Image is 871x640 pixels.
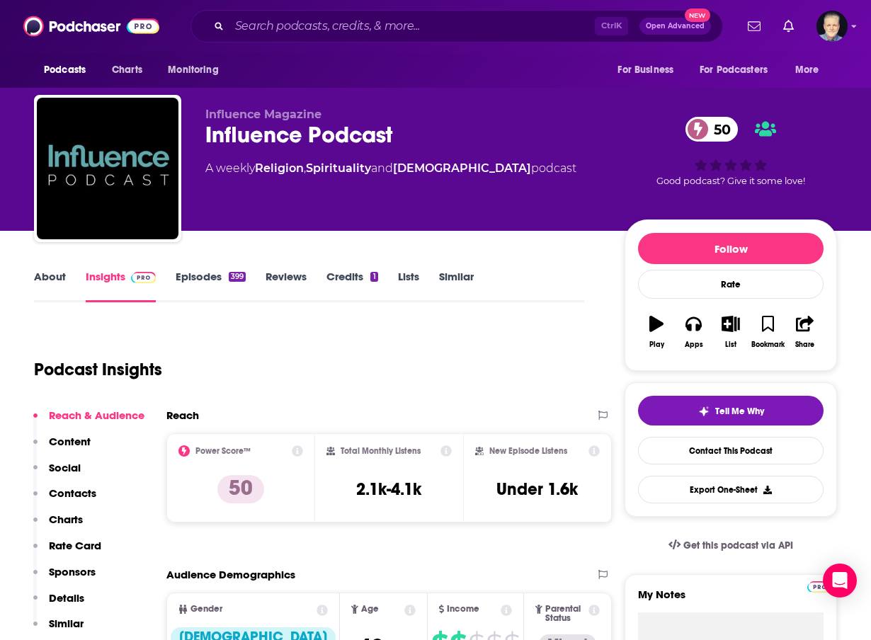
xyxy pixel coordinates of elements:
[638,588,824,612] label: My Notes
[646,23,705,30] span: Open Advanced
[638,437,824,464] a: Contact This Podcast
[816,11,848,42] span: Logged in as JonesLiterary
[489,446,567,456] h2: New Episode Listens
[229,272,246,282] div: 399
[306,161,371,175] a: Spirituality
[34,359,162,380] h1: Podcast Insights
[698,406,710,417] img: tell me why sparkle
[657,528,804,563] a: Get this podcast via API
[304,161,306,175] span: ,
[49,591,84,605] p: Details
[393,161,531,175] a: [DEMOGRAPHIC_DATA]
[545,605,586,623] span: Parental Status
[168,60,218,80] span: Monitoring
[166,568,295,581] h2: Audience Demographics
[638,396,824,425] button: tell me why sparkleTell Me Why
[700,60,768,80] span: For Podcasters
[33,461,81,487] button: Social
[131,272,156,283] img: Podchaser Pro
[166,408,199,422] h2: Reach
[638,270,824,299] div: Rate
[34,57,104,84] button: open menu
[638,476,824,503] button: Export One-Sheet
[361,605,379,614] span: Age
[326,270,377,302] a: Credits1
[34,270,66,302] a: About
[496,479,578,500] h3: Under 1.6k
[638,233,824,264] button: Follow
[807,581,832,593] img: Podchaser Pro
[683,539,793,552] span: Get this podcast via API
[816,11,848,42] img: User Profile
[49,513,83,526] p: Charts
[103,57,151,84] a: Charts
[49,617,84,630] p: Similar
[33,513,83,539] button: Charts
[795,341,814,349] div: Share
[341,446,421,456] h2: Total Monthly Listens
[447,605,479,614] span: Income
[823,564,857,598] div: Open Intercom Messenger
[205,160,576,177] div: A weekly podcast
[787,307,824,358] button: Share
[229,15,595,38] input: Search podcasts, credits, & more...
[112,60,142,80] span: Charts
[33,435,91,461] button: Content
[266,270,307,302] a: Reviews
[158,57,237,84] button: open menu
[816,11,848,42] button: Show profile menu
[44,60,86,80] span: Podcasts
[675,307,712,358] button: Apps
[49,461,81,474] p: Social
[795,60,819,80] span: More
[725,341,736,349] div: List
[807,579,832,593] a: Pro website
[33,565,96,591] button: Sponsors
[398,270,419,302] a: Lists
[205,108,321,121] span: Influence Magazine
[700,117,738,142] span: 50
[749,307,786,358] button: Bookmark
[370,272,377,282] div: 1
[86,270,156,302] a: InsightsPodchaser Pro
[33,539,101,565] button: Rate Card
[49,408,144,422] p: Reach & Audience
[33,591,84,617] button: Details
[176,270,246,302] a: Episodes399
[785,57,837,84] button: open menu
[778,14,799,38] a: Show notifications dropdown
[49,539,101,552] p: Rate Card
[595,17,628,35] span: Ctrl K
[371,161,393,175] span: and
[439,270,474,302] a: Similar
[49,435,91,448] p: Content
[195,446,251,456] h2: Power Score™
[617,60,673,80] span: For Business
[639,18,711,35] button: Open AdvancedNew
[690,57,788,84] button: open menu
[217,475,264,503] p: 50
[656,176,805,186] span: Good podcast? Give it some love!
[49,486,96,500] p: Contacts
[33,486,96,513] button: Contacts
[356,479,421,500] h3: 2.1k-4.1k
[37,98,178,239] img: Influence Podcast
[625,108,837,195] div: 50Good podcast? Give it some love!
[685,8,710,22] span: New
[190,10,723,42] div: Search podcasts, credits, & more...
[742,14,766,38] a: Show notifications dropdown
[608,57,691,84] button: open menu
[712,307,749,358] button: List
[685,341,703,349] div: Apps
[715,406,764,417] span: Tell Me Why
[23,13,159,40] img: Podchaser - Follow, Share and Rate Podcasts
[685,117,738,142] a: 50
[33,408,144,435] button: Reach & Audience
[751,341,785,349] div: Bookmark
[638,307,675,358] button: Play
[649,341,664,349] div: Play
[255,161,304,175] a: Religion
[49,565,96,578] p: Sponsors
